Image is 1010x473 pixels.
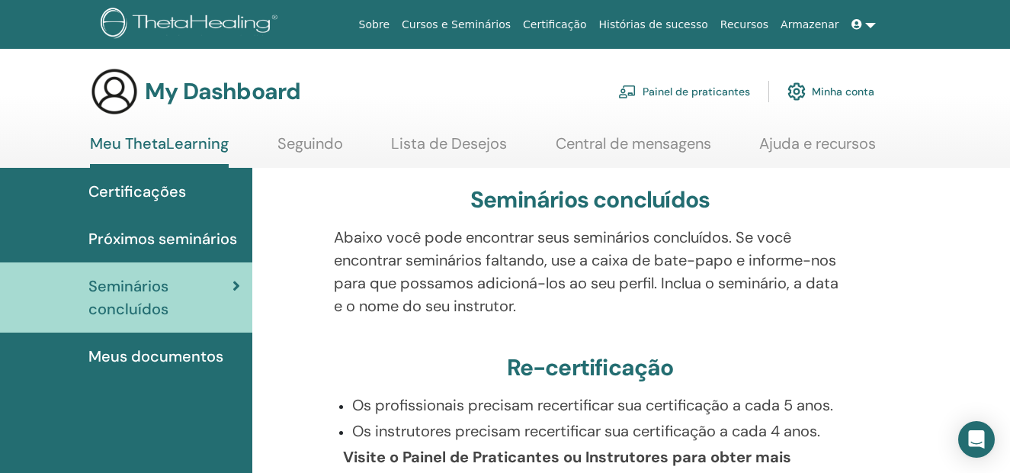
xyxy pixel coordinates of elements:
[88,345,223,368] span: Meus documentos
[958,421,995,458] div: Open Intercom Messenger
[714,11,774,39] a: Recursos
[101,8,283,42] img: logo.png
[88,180,186,203] span: Certificações
[90,67,139,116] img: generic-user-icon.jpg
[90,134,229,168] a: Meu ThetaLearning
[334,226,847,317] p: Abaixo você pode encontrar seus seminários concluídos. Se você encontrar seminários faltando, use...
[787,75,874,108] a: Minha conta
[277,134,343,164] a: Seguindo
[352,420,847,442] p: Os instrutores precisam recertificar sua certificação a cada 4 anos.
[556,134,711,164] a: Central de mensagens
[593,11,714,39] a: Histórias de sucesso
[517,11,592,39] a: Certificação
[787,79,806,105] img: cog.svg
[470,186,710,214] h3: Seminários concluídos
[353,11,396,39] a: Sobre
[774,11,845,39] a: Armazenar
[759,134,876,164] a: Ajuda e recursos
[396,11,517,39] a: Cursos e Seminários
[352,394,847,417] p: Os profissionais precisam recertificar sua certificação a cada 5 anos.
[145,78,300,105] h3: My Dashboard
[391,134,507,164] a: Lista de Desejos
[618,85,636,98] img: chalkboard-teacher.svg
[88,275,232,320] span: Seminários concluídos
[507,354,674,381] h3: Re-certificação
[88,227,237,250] span: Próximos seminários
[618,75,750,108] a: Painel de praticantes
